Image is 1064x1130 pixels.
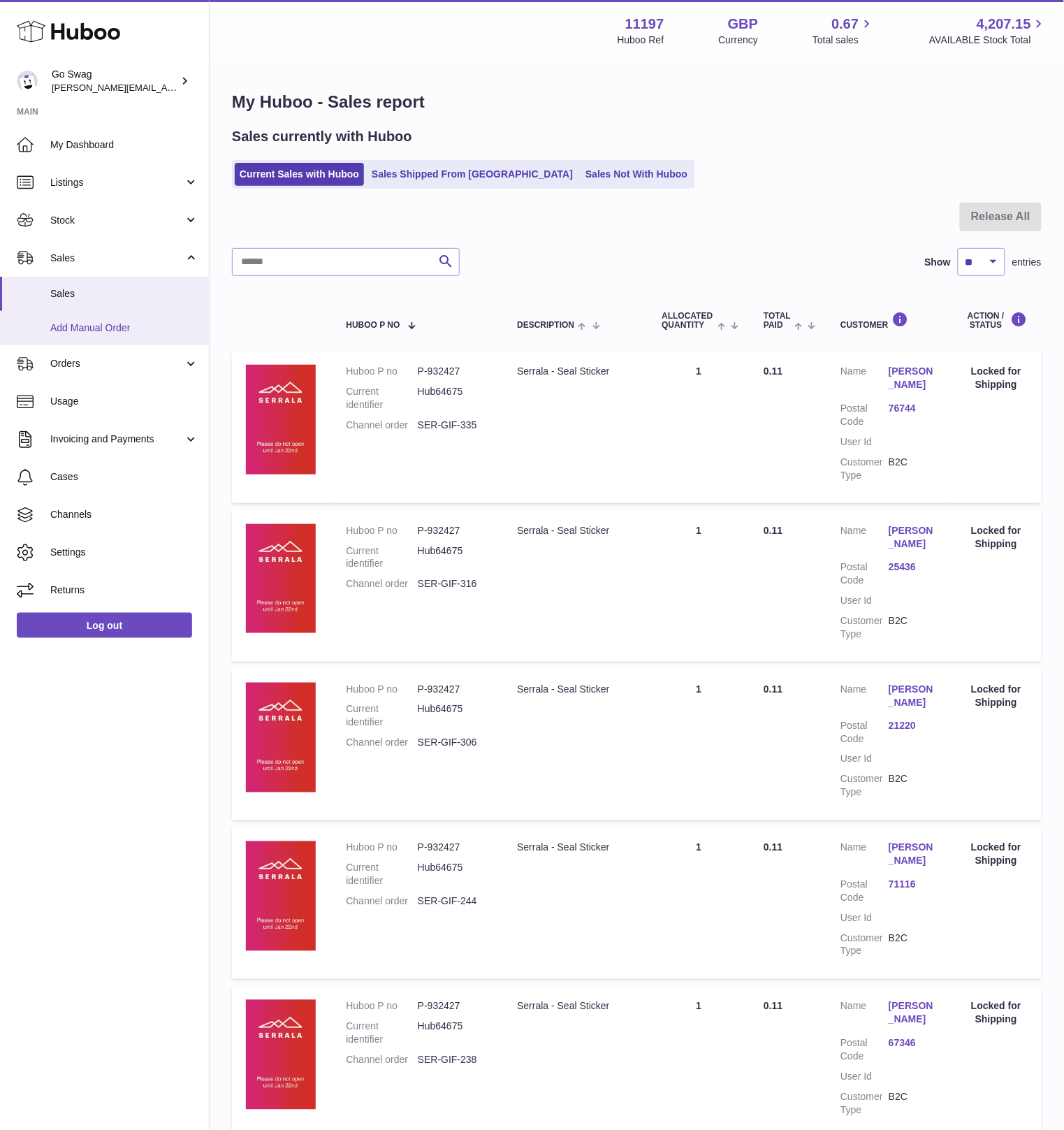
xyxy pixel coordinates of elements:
[840,1037,889,1064] dt: Postal Code
[346,683,417,696] dt: Huboo P no
[418,577,489,591] dd: SER-GIF-316
[346,524,417,537] dt: Huboo P no
[662,312,714,330] span: ALLOCATED Quantity
[50,252,184,265] span: Sales
[889,841,937,868] a: [PERSON_NAME]
[840,402,889,428] dt: Postal Code
[50,395,198,408] span: Usage
[840,594,889,607] dt: User Id
[346,895,417,908] dt: Channel order
[52,82,280,93] span: [PERSON_NAME][EMAIL_ADDRESS][DOMAIN_NAME]
[840,841,889,871] dt: Name
[889,365,937,391] a: [PERSON_NAME]
[889,932,937,959] dd: B2C
[50,433,184,446] span: Invoicing and Payments
[246,1000,316,1110] img: 111971705051469.png
[246,365,316,475] img: 111971705051469.png
[840,524,889,554] dt: Name
[246,683,316,792] img: 111971705051469.png
[889,1037,937,1050] a: 67346
[840,560,889,587] dt: Postal Code
[840,1000,889,1030] dt: Name
[840,720,889,746] dt: Postal Code
[965,365,1028,391] div: Locked for Shipping
[889,560,937,574] a: 25436
[50,470,198,484] span: Cases
[418,1020,489,1047] dd: Hub64675
[889,878,937,892] a: 71116
[764,525,782,536] span: 0.11
[418,365,489,378] dd: P-932427
[517,321,574,330] span: Description
[764,683,782,695] span: 0.11
[840,912,889,925] dt: User Id
[889,402,937,415] a: 76744
[50,357,184,370] span: Orders
[246,524,316,634] img: 111971705051469.png
[719,34,759,47] div: Currency
[346,1000,417,1013] dt: Huboo P no
[840,773,889,799] dt: Customer Type
[648,669,750,820] td: 1
[648,351,750,502] td: 1
[764,365,782,377] span: 0.11
[625,15,664,34] strong: 11197
[929,15,1047,47] a: 4,207.15 AVAILABLE Stock Total
[418,703,489,730] dd: Hub64675
[648,827,750,979] td: 1
[418,544,489,571] dd: Hub64675
[517,524,634,537] div: Serrala - Seal Sticker
[889,773,937,799] dd: B2C
[925,256,951,269] label: Show
[889,614,937,641] dd: B2C
[17,71,38,92] img: leigh@goswag.com
[50,321,198,335] span: Add Manual Order
[418,1000,489,1013] dd: P-932427
[889,524,937,551] a: [PERSON_NAME]
[418,524,489,537] dd: P-932427
[840,683,889,713] dt: Name
[346,365,417,378] dt: Huboo P no
[232,127,412,146] h2: Sales currently with Huboo
[418,419,489,432] dd: SER-GIF-335
[346,321,400,330] span: Huboo P no
[52,68,177,94] div: Go Swag
[17,613,192,638] a: Log out
[418,683,489,696] dd: P-932427
[812,15,875,47] a: 0.67 Total sales
[50,508,198,521] span: Channels
[889,1000,937,1027] a: [PERSON_NAME]
[840,753,889,766] dt: User Id
[346,703,417,730] dt: Current identifier
[889,720,937,733] a: 21220
[346,1020,417,1047] dt: Current identifier
[840,878,889,905] dt: Postal Code
[618,34,664,47] div: Huboo Ref
[346,385,417,412] dt: Current identifier
[418,895,489,908] dd: SER-GIF-244
[418,862,489,888] dd: Hub64675
[517,1000,634,1013] div: Serrala - Seal Sticker
[232,91,1042,113] h1: My Huboo - Sales report
[346,577,417,591] dt: Channel order
[965,311,1028,330] div: Action / Status
[840,1071,889,1084] dt: User Id
[346,419,417,432] dt: Channel order
[764,1001,782,1012] span: 0.11
[418,1054,489,1067] dd: SER-GIF-238
[965,683,1028,709] div: Locked for Shipping
[346,841,417,855] dt: Huboo P no
[50,287,198,300] span: Sales
[346,544,417,571] dt: Current identifier
[346,862,417,888] dt: Current identifier
[840,365,889,395] dt: Name
[346,737,417,750] dt: Channel order
[50,584,198,597] span: Returns
[965,1000,1028,1027] div: Locked for Shipping
[367,163,578,186] a: Sales Shipped From [GEOGRAPHIC_DATA]
[418,385,489,412] dd: Hub64675
[1012,256,1042,269] span: entries
[648,510,750,662] td: 1
[965,841,1028,868] div: Locked for Shipping
[840,311,937,330] div: Customer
